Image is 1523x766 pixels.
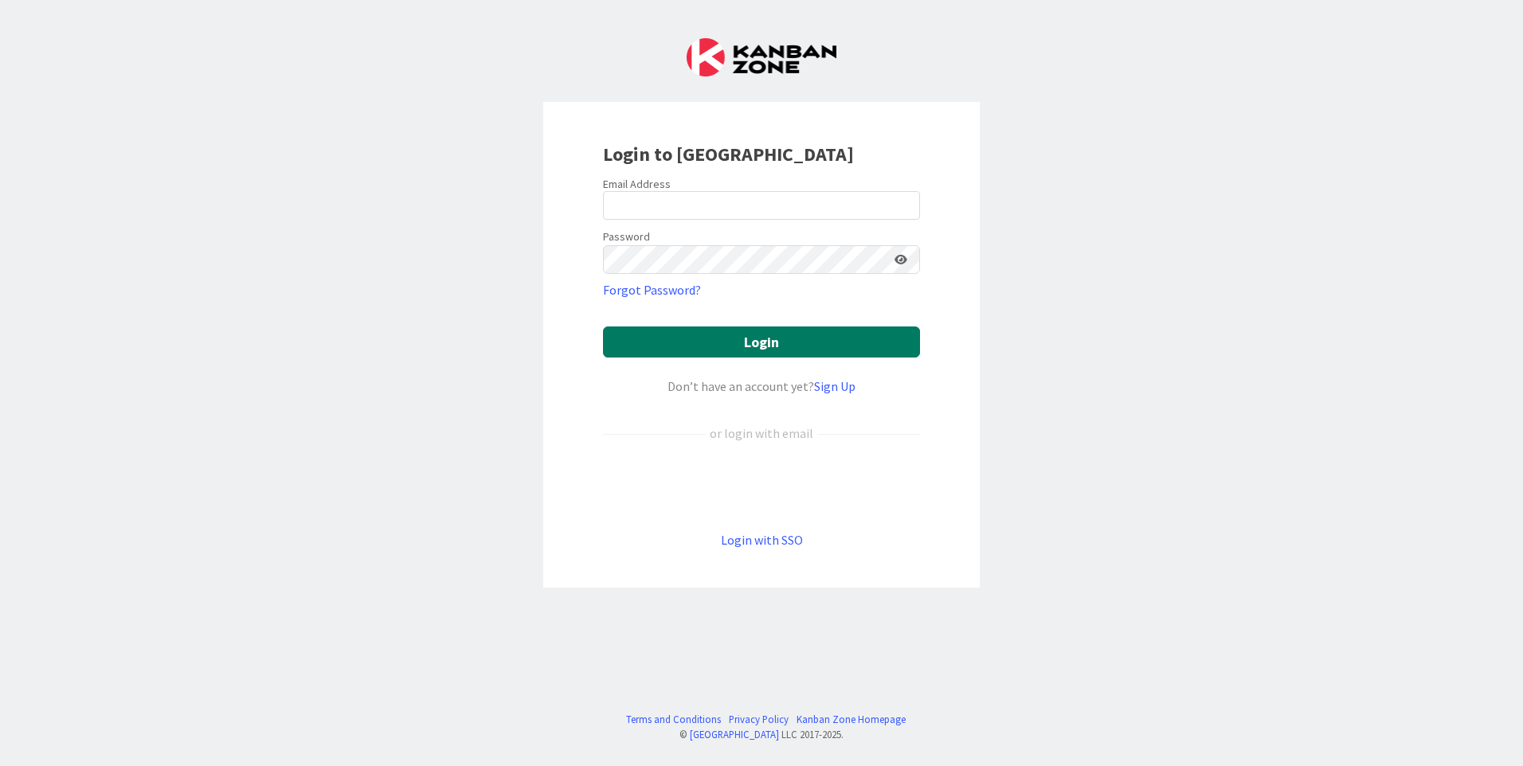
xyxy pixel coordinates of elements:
a: Kanban Zone Homepage [797,712,906,727]
div: Don’t have an account yet? [603,377,920,396]
a: [GEOGRAPHIC_DATA] [690,728,779,741]
img: Kanban Zone [687,38,836,76]
button: Login [603,326,920,358]
a: Terms and Conditions [626,712,721,727]
label: Password [603,229,650,245]
b: Login to [GEOGRAPHIC_DATA] [603,142,854,166]
div: © LLC 2017- 2025 . [618,727,906,742]
a: Forgot Password? [603,280,701,299]
a: Privacy Policy [729,712,789,727]
label: Email Address [603,177,671,191]
iframe: Sign in with Google Button [595,469,928,504]
a: Sign Up [814,378,855,394]
div: or login with email [706,424,817,443]
a: Login with SSO [721,532,803,548]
